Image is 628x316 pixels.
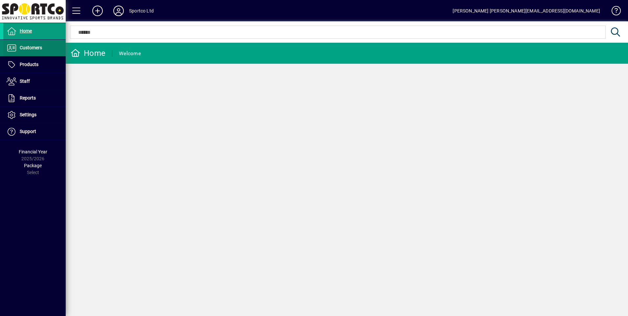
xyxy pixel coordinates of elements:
[3,107,66,123] a: Settings
[87,5,108,17] button: Add
[20,79,30,84] span: Staff
[607,1,620,23] a: Knowledge Base
[20,95,36,101] span: Reports
[3,73,66,90] a: Staff
[3,124,66,140] a: Support
[129,6,154,16] div: Sportco Ltd
[20,62,38,67] span: Products
[20,129,36,134] span: Support
[453,6,600,16] div: [PERSON_NAME] [PERSON_NAME][EMAIL_ADDRESS][DOMAIN_NAME]
[20,112,36,117] span: Settings
[24,163,42,168] span: Package
[20,28,32,34] span: Home
[3,56,66,73] a: Products
[20,45,42,50] span: Customers
[119,48,141,59] div: Welcome
[71,48,105,58] div: Home
[19,149,47,154] span: Financial Year
[3,90,66,106] a: Reports
[3,40,66,56] a: Customers
[108,5,129,17] button: Profile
